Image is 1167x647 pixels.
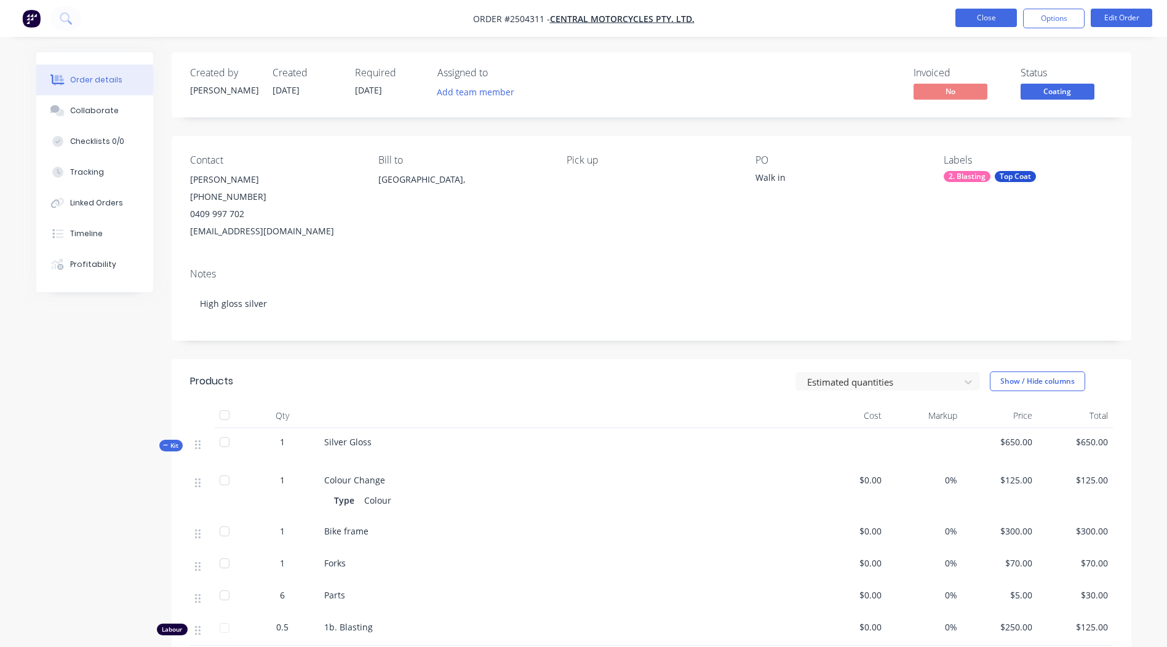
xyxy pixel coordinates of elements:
div: [PERSON_NAME] [190,84,258,97]
span: Silver Gloss [324,436,372,448]
span: $0.00 [816,474,882,486]
div: Bill to [378,154,547,166]
div: Assigned to [437,67,560,79]
span: Coating [1021,84,1094,99]
div: 0409 997 702 [190,205,359,223]
div: Price [962,403,1038,428]
span: 1 [280,435,285,448]
span: $300.00 [967,525,1033,538]
div: Total [1037,403,1113,428]
span: $0.00 [816,621,882,633]
div: Timeline [70,228,103,239]
div: Colour [359,491,396,509]
span: Order #2504311 - [473,13,550,25]
span: $125.00 [1042,621,1108,633]
div: PO [755,154,924,166]
span: $5.00 [967,589,1033,601]
div: Notes [190,268,1113,280]
img: Factory [22,9,41,28]
span: [DATE] [273,84,300,96]
button: Linked Orders [36,188,153,218]
span: $70.00 [1042,557,1108,570]
button: Checklists 0/0 [36,126,153,157]
span: 1b. Blasting [324,621,373,633]
span: 0% [891,589,957,601]
div: Invoiced [914,67,1006,79]
span: Bike frame [324,525,368,537]
button: Edit Order [1091,9,1152,27]
span: 6 [280,589,285,601]
span: $125.00 [1042,474,1108,486]
div: Linked Orders [70,197,123,208]
div: Pick up [567,154,735,166]
button: Coating [1021,84,1094,102]
div: [PERSON_NAME] [190,171,359,188]
span: $300.00 [1042,525,1108,538]
span: $250.00 [967,621,1033,633]
span: [DATE] [355,84,382,96]
span: $70.00 [967,557,1033,570]
div: High gloss silver [190,285,1113,322]
span: Parts [324,589,345,601]
span: $30.00 [1042,589,1108,601]
button: Close [955,9,1017,27]
div: Profitability [70,259,116,270]
div: Walk in [755,171,909,188]
span: $125.00 [967,474,1033,486]
div: Created [273,67,340,79]
div: Labels [944,154,1112,166]
div: Status [1021,67,1113,79]
button: Order details [36,65,153,95]
button: Collaborate [36,95,153,126]
span: Kit [163,441,179,450]
div: Contact [190,154,359,166]
span: $650.00 [1042,435,1108,448]
div: [GEOGRAPHIC_DATA], [378,171,547,188]
span: 0% [891,525,957,538]
div: Order details [70,74,122,85]
span: $650.00 [967,435,1033,448]
div: Markup [886,403,962,428]
div: Labour [157,624,188,635]
div: [GEOGRAPHIC_DATA], [378,171,547,210]
div: [PHONE_NUMBER] [190,188,359,205]
button: Tracking [36,157,153,188]
div: Qty [245,403,319,428]
div: Cost [811,403,887,428]
span: 0% [891,474,957,486]
a: Central Motorcycles Pty. Ltd. [550,13,695,25]
span: $0.00 [816,557,882,570]
button: Show / Hide columns [990,371,1085,391]
span: 0% [891,621,957,633]
span: 0.5 [276,621,289,633]
button: Options [1023,9,1085,28]
span: $0.00 [816,525,882,538]
div: [PERSON_NAME][PHONE_NUMBER]0409 997 702[EMAIL_ADDRESS][DOMAIN_NAME] [190,171,359,240]
button: Add team member [437,84,521,100]
span: 0% [891,557,957,570]
button: Add team member [430,84,520,100]
div: Created by [190,67,258,79]
span: 1 [280,474,285,486]
span: $0.00 [816,589,882,601]
button: Timeline [36,218,153,249]
span: 1 [280,525,285,538]
div: Top Coat [995,171,1036,182]
span: Forks [324,557,346,569]
div: [EMAIL_ADDRESS][DOMAIN_NAME] [190,223,359,240]
button: Profitability [36,249,153,280]
div: Products [190,374,233,389]
div: 2. Blasting [944,171,990,182]
span: 1 [280,557,285,570]
button: Kit [159,440,183,451]
div: Checklists 0/0 [70,136,124,147]
div: Required [355,67,423,79]
div: Tracking [70,167,104,178]
span: No [914,84,987,99]
div: Collaborate [70,105,119,116]
span: Colour Change [324,474,385,486]
div: Type [334,491,359,509]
